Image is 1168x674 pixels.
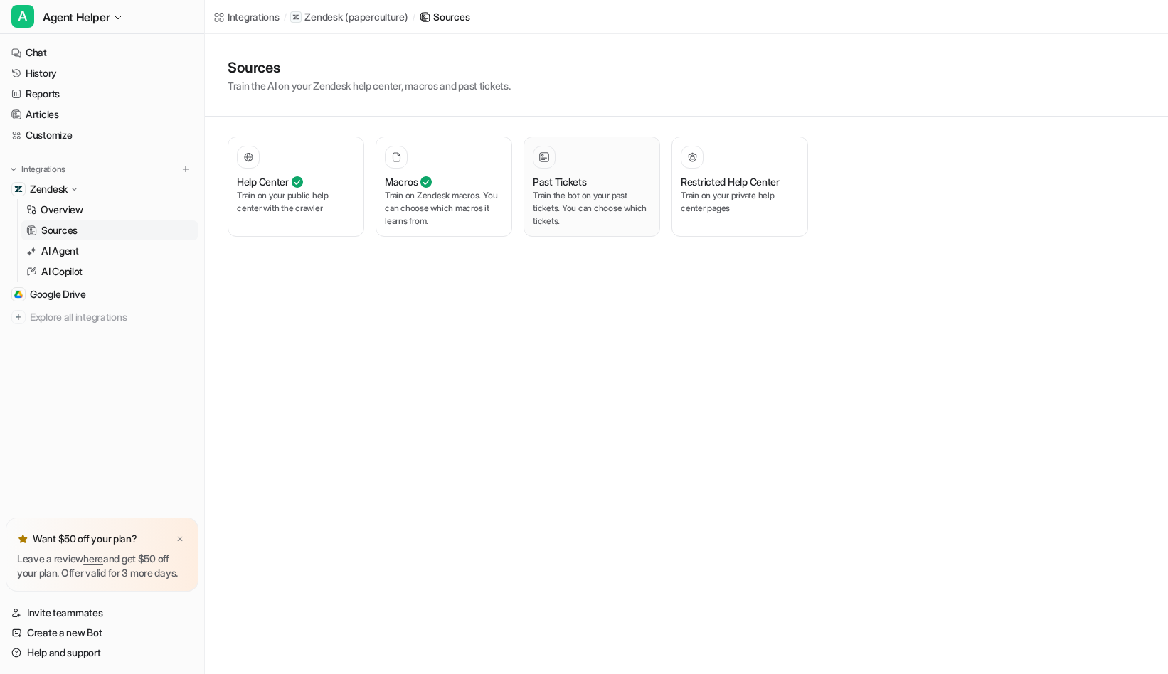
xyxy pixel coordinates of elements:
[681,174,780,189] h3: Restricted Help Center
[6,307,198,327] a: Explore all integrations
[17,552,187,580] p: Leave a review and get $50 off your plan. Offer valid for 3 more days.
[6,63,198,83] a: History
[6,125,198,145] a: Customize
[41,203,83,217] p: Overview
[433,9,469,24] div: Sources
[228,137,364,237] button: Help CenterTrain on your public help center with the crawler
[228,78,511,93] p: Train the AI on your Zendesk help center, macros and past tickets.
[41,264,83,279] p: AI Copilot
[17,533,28,545] img: star
[419,9,469,24] a: Sources
[533,189,651,228] p: Train the bot on your past tickets. You can choose which tickets.
[671,137,808,237] button: Restricted Help CenterTrain on your private help center pages
[524,137,660,237] button: Past TicketsTrain the bot on your past tickets. You can choose which tickets.
[6,43,198,63] a: Chat
[83,552,103,565] a: here
[6,84,198,104] a: Reports
[237,174,289,189] h3: Help Center
[21,164,65,175] p: Integrations
[345,10,408,24] p: ( paperculture )
[376,137,512,237] button: MacrosTrain on Zendesk macros. You can choose which macros it learns from.
[176,535,184,544] img: x
[304,10,342,24] p: Zendesk
[284,11,287,23] span: /
[6,623,198,643] a: Create a new Bot
[30,182,68,196] p: Zendesk
[41,244,79,258] p: AI Agent
[21,262,198,282] a: AI Copilot
[41,223,78,237] p: Sources
[21,200,198,220] a: Overview
[533,174,587,189] h3: Past Tickets
[385,174,418,189] h3: Macros
[181,164,191,174] img: menu_add.svg
[6,603,198,623] a: Invite teammates
[6,162,70,176] button: Integrations
[33,532,137,546] p: Want $50 off your plan?
[14,185,23,193] img: Zendesk
[43,7,110,27] span: Agent Helper
[213,9,280,24] a: Integrations
[30,287,86,301] span: Google Drive
[11,5,34,28] span: A
[228,9,280,24] div: Integrations
[228,57,511,78] h1: Sources
[413,11,415,23] span: /
[9,164,18,174] img: expand menu
[21,220,198,240] a: Sources
[6,284,198,304] a: Google DriveGoogle Drive
[681,189,799,215] p: Train on your private help center pages
[6,105,198,124] a: Articles
[14,290,23,299] img: Google Drive
[290,10,408,24] a: Zendesk(paperculture)
[237,189,355,215] p: Train on your public help center with the crawler
[21,241,198,261] a: AI Agent
[385,189,503,228] p: Train on Zendesk macros. You can choose which macros it learns from.
[30,306,193,328] span: Explore all integrations
[11,310,26,324] img: explore all integrations
[6,643,198,663] a: Help and support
